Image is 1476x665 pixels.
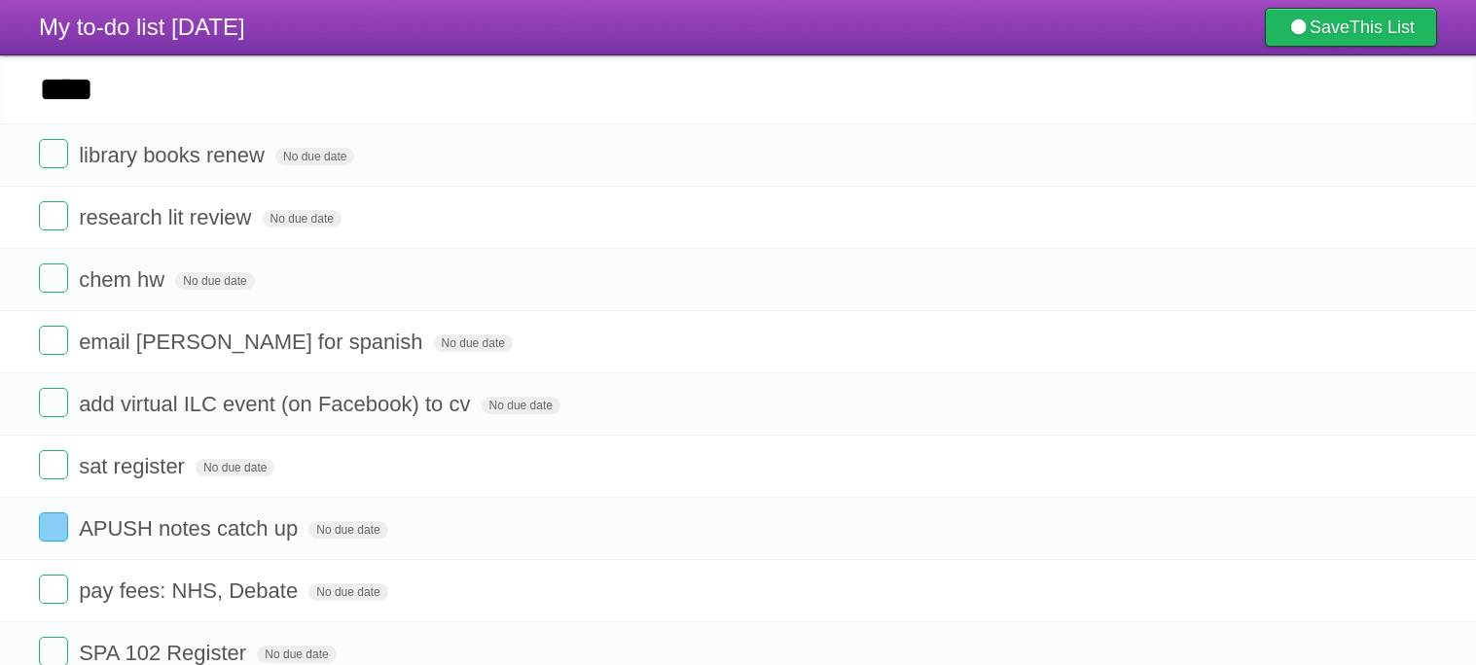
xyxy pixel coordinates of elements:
[39,326,68,355] label: Done
[1350,17,1415,37] b: This List
[434,334,513,352] span: No due date
[39,14,245,40] span: My to-do list [DATE]
[79,454,190,478] span: sat register
[39,512,68,542] label: Done
[196,459,274,476] span: No due date
[79,392,475,416] span: add virtual ILC event (on Facebook) to cv
[482,397,560,414] span: No due date
[308,583,387,601] span: No due date
[308,521,387,539] span: No due date
[39,450,68,479] label: Done
[79,205,256,229] span: research lit review
[79,143,270,167] span: library books renew
[39,575,68,604] label: Done
[79,641,251,665] span: SPA 102 Register
[79,578,303,603] span: pay fees: NHS, Debate
[275,148,354,165] span: No due date
[39,201,68,230] label: Done
[175,272,254,290] span: No due date
[1265,8,1437,47] a: SaveThis List
[79,330,427,354] span: email [PERSON_NAME] for spanish
[39,263,68,293] label: Done
[39,388,68,417] label: Done
[79,267,169,292] span: chem hw
[39,139,68,168] label: Done
[263,210,342,227] span: No due date
[79,516,303,541] span: APUSH notes catch up
[257,646,336,663] span: No due date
